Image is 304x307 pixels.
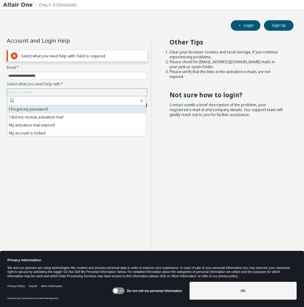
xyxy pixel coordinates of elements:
[170,38,282,46] h2: Other Tips
[170,50,282,60] li: Clear your browser cookies and local storage, if you continue experiencing problems.
[170,60,282,69] li: Please check for [EMAIL_ADDRESS][DOMAIN_NAME] mails in your junk or spam folder.
[3,2,80,8] img: Altair One
[264,20,294,31] button: Sign Up
[7,105,146,113] li: I forgot my password
[170,102,282,117] span: with a brief description of the problem, your registered e-mail id and company details. Our suppo...
[170,69,282,79] li: Please verify that the links in the activation e-mails are not expired.
[21,54,144,58] div: Select what you need help with: Field is required
[7,38,119,43] div: Account and Login Help
[7,65,147,70] label: Email
[7,82,147,87] label: Select what you need help with
[170,102,188,107] a: Contact us
[170,91,282,99] h2: Not sure how to login?
[231,20,260,31] button: Login
[7,89,147,96] div: Click to select
[8,90,32,95] div: Click to select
